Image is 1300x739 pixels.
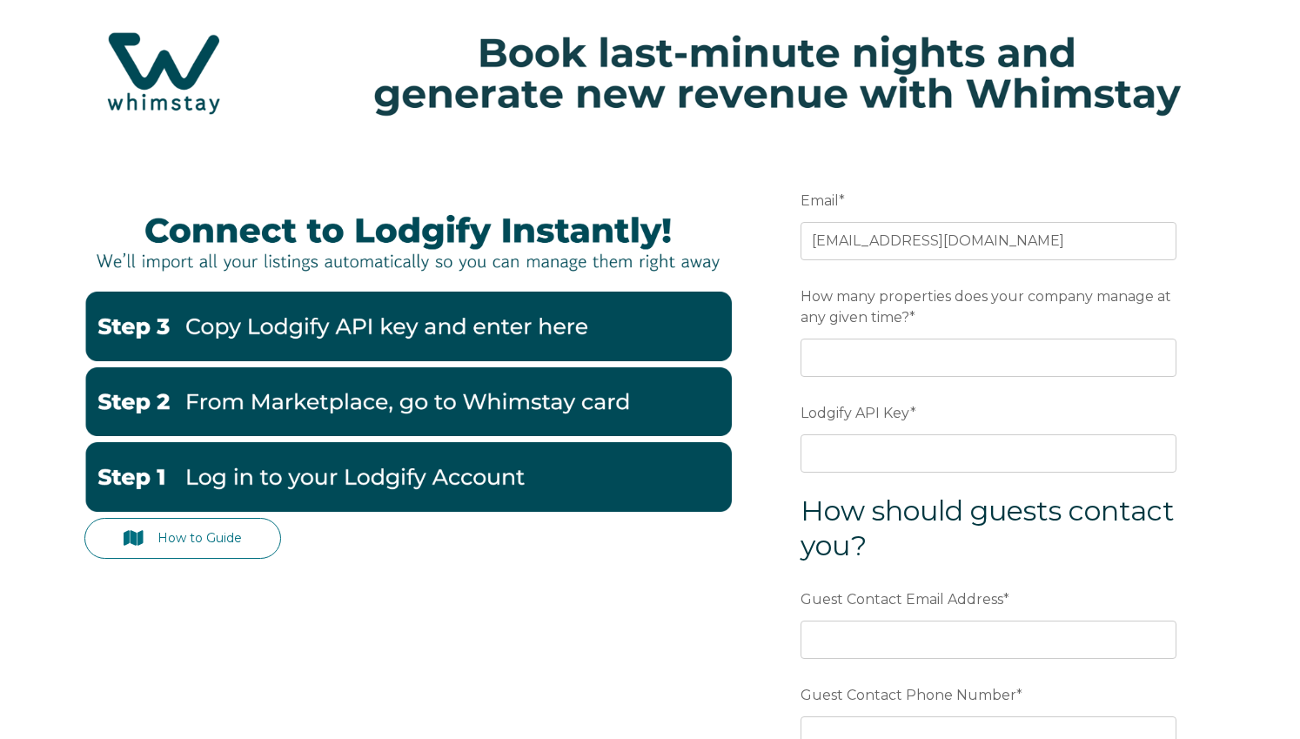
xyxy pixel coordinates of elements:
img: LodgifyBanner [84,198,732,286]
span: Guest Contact Phone Number [801,682,1016,709]
img: Lodgify2 [84,367,732,437]
span: Email [801,187,839,214]
span: How should guests contact you? [801,494,1175,562]
span: Lodgify API Key [801,400,910,427]
span: Guest Contact Email Address [801,586,1003,613]
a: How to Guide [84,518,281,559]
img: Hubspot header for SSOB (4) [17,6,1283,140]
span: How many properties does your company manage at any given time? [801,283,1171,331]
img: Lodgify3 [84,292,732,361]
img: Lodgify1 [84,442,732,512]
